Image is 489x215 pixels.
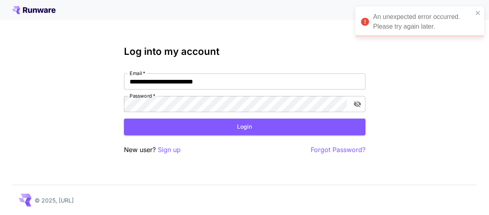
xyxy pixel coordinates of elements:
[373,12,473,31] div: An unexpected error occurred. Please try again later.
[130,92,155,99] label: Password
[475,10,481,16] button: close
[130,70,145,77] label: Email
[124,145,181,155] p: New user?
[158,145,181,155] button: Sign up
[124,46,365,57] h3: Log into my account
[35,196,74,205] p: © 2025, [URL]
[350,97,365,111] button: toggle password visibility
[124,119,365,135] button: Login
[311,145,365,155] button: Forgot Password?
